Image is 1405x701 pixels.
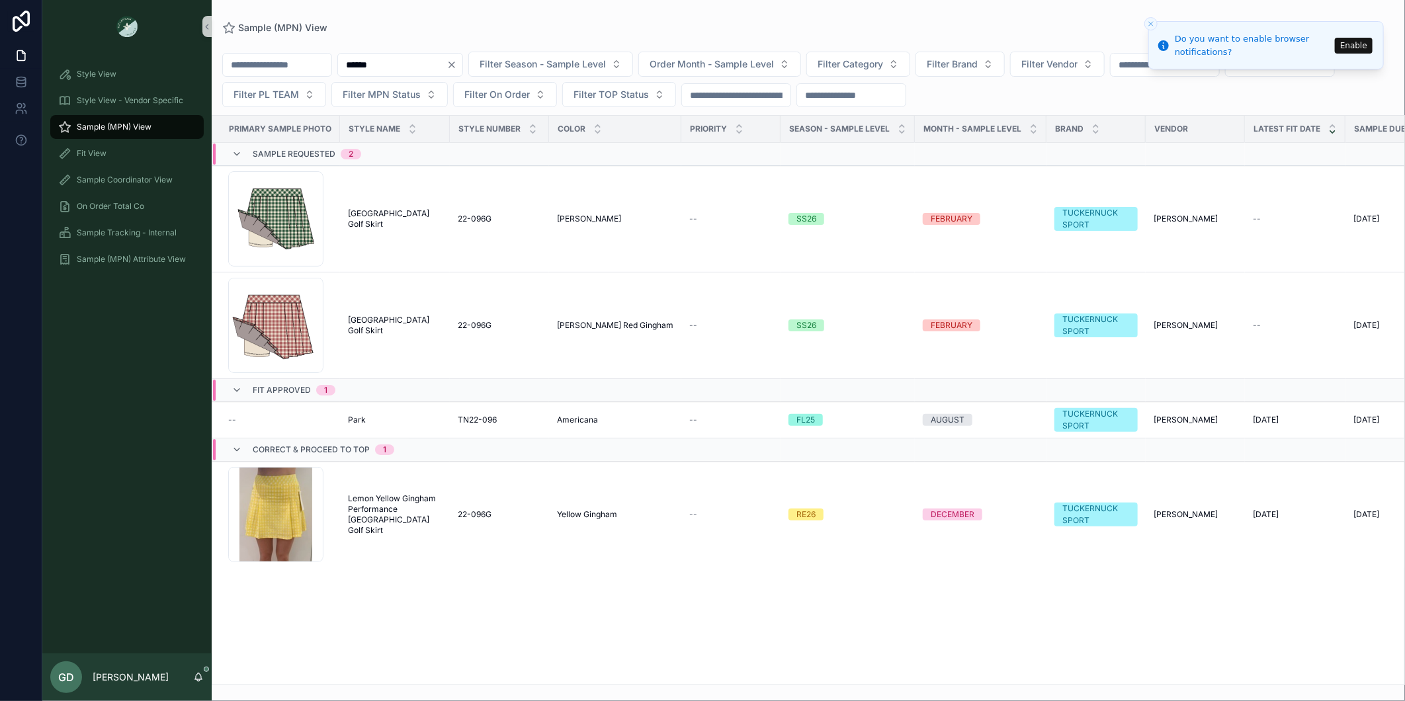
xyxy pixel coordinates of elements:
span: Style Name [349,124,400,134]
a: SS26 [788,213,907,225]
a: [PERSON_NAME] [1154,214,1237,224]
a: [PERSON_NAME] [1154,415,1237,425]
span: Lemon Yellow Gingham Performance [GEOGRAPHIC_DATA] Golf Skirt [348,493,442,536]
a: Style View [50,62,204,86]
div: TUCKERNUCK SPORT [1062,313,1130,337]
span: 22-096G [458,509,491,520]
a: AUGUST [923,414,1039,426]
a: [PERSON_NAME] [1154,509,1237,520]
a: TUCKERNUCK SPORT [1054,503,1138,526]
a: FEBRUARY [923,213,1039,225]
span: Park [348,415,366,425]
button: Select Button [915,52,1005,77]
div: TUCKERNUCK SPORT [1062,207,1130,231]
span: Filter Vendor [1021,58,1078,71]
button: Enable [1335,38,1373,54]
span: Sample Tracking - Internal [77,227,177,238]
span: Filter PL TEAM [234,88,299,101]
a: -- [1253,214,1338,224]
a: Sample (MPN) View [50,115,204,139]
a: SS26 [788,319,907,331]
a: -- [689,214,773,224]
div: FL25 [796,414,815,426]
span: [GEOGRAPHIC_DATA] Golf Skirt [348,208,442,229]
span: [PERSON_NAME] [1154,320,1218,331]
button: Select Button [222,82,326,107]
a: TUCKERNUCK SPORT [1054,408,1138,432]
span: [PERSON_NAME] [1154,214,1218,224]
a: TN22-096 [458,415,541,425]
button: Select Button [331,82,448,107]
span: [DATE] [1353,320,1379,331]
span: -- [689,320,697,331]
button: Clear [447,60,462,70]
div: TUCKERNUCK SPORT [1062,408,1130,432]
div: FEBRUARY [931,319,972,331]
button: Select Button [468,52,633,77]
span: Filter On Order [464,88,530,101]
span: Color [558,124,585,134]
span: -- [1253,214,1261,224]
span: [DATE] [1353,509,1379,520]
span: -- [689,509,697,520]
span: Sample (MPN) View [238,21,327,34]
span: 22-096G [458,214,491,224]
a: Style View - Vendor Specific [50,89,204,112]
span: Style View [77,69,116,79]
a: [PERSON_NAME] [1154,320,1237,331]
a: -- [1253,320,1338,331]
a: 22-096G [458,509,541,520]
a: [PERSON_NAME] Red Gingham [557,320,673,331]
div: AUGUST [931,414,964,426]
a: Americana [557,415,673,425]
a: DECEMBER [923,509,1039,520]
span: [DATE] [1253,415,1279,425]
span: Fit View [77,148,106,159]
span: [PERSON_NAME] [1154,509,1218,520]
span: Season - Sample Level [789,124,890,134]
span: Sample (MPN) View [77,122,151,132]
a: Fit View [50,142,204,165]
span: GD [58,669,74,685]
img: App logo [116,16,138,37]
a: Sample Coordinator View [50,168,204,192]
span: -- [1253,320,1261,331]
p: [PERSON_NAME] [93,671,169,684]
div: SS26 [796,319,816,331]
a: Park [348,415,442,425]
a: -- [228,415,332,425]
a: TUCKERNUCK SPORT [1054,207,1138,231]
a: On Order Total Co [50,194,204,218]
span: Yellow Gingham [557,509,617,520]
button: Select Button [638,52,801,77]
span: Sample (MPN) Attribute View [77,254,186,265]
a: [PERSON_NAME] [557,214,673,224]
span: On Order Total Co [77,201,144,212]
a: [DATE] [1253,509,1338,520]
span: -- [228,415,236,425]
span: [PERSON_NAME] [1154,415,1218,425]
a: -- [689,320,773,331]
a: 22-096G [458,320,541,331]
span: -- [689,214,697,224]
div: SS26 [796,213,816,225]
span: Fit Approved [253,385,311,395]
a: Sample (MPN) Attribute View [50,247,204,271]
a: RE26 [788,509,907,520]
div: 1 [383,444,386,455]
a: 22-096G [458,214,541,224]
button: Select Button [453,82,557,107]
span: -- [689,415,697,425]
span: Filter MPN Status [343,88,421,101]
a: [GEOGRAPHIC_DATA] Golf Skirt [348,315,442,336]
span: Filter TOP Status [574,88,649,101]
button: Select Button [1010,52,1105,77]
a: TUCKERNUCK SPORT [1054,313,1138,337]
span: [DATE] [1353,415,1379,425]
span: Style Number [458,124,521,134]
a: FEBRUARY [923,319,1039,331]
span: 22-096G [458,320,491,331]
a: [DATE] [1253,415,1338,425]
